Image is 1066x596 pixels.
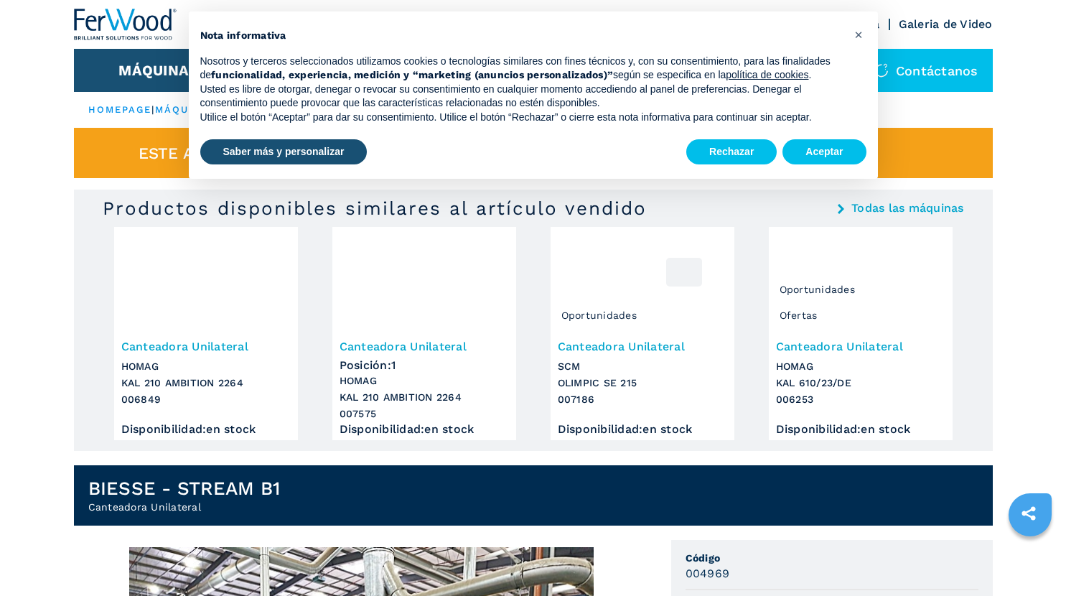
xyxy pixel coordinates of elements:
[551,227,734,440] a: Canteadora Unilateral SCM OLIMPIC SE 215Oportunidades007186Canteadora UnilateralSCMOLIMPIC SE 215...
[854,26,863,43] span: ×
[114,227,298,440] a: Canteadora Unilateral HOMAG KAL 210 AMBITION 2264Canteadora UnilateralHOMAGKAL 210 AMBITION 22640...
[340,355,509,369] div: Posición : 1
[776,304,821,326] span: Ofertas
[155,104,218,115] a: máquinas
[1011,495,1047,531] a: sharethis
[558,338,727,355] h3: Canteadora Unilateral
[860,49,993,92] div: Contáctanos
[851,202,964,214] a: Todas las máquinas
[200,83,843,111] p: Usted es libre de otorgar, denegar o revocar su consentimiento en cualquier momento accediendo al...
[103,197,647,220] h3: Productos disponibles similares al artículo vendido
[74,9,177,40] img: Ferwood
[151,104,154,115] span: |
[118,62,198,79] button: Máquinas
[200,139,368,165] button: Saber más y personalizar
[848,23,871,46] button: Cerrar esta nota informativa
[121,338,291,355] h3: Canteadora Unilateral
[899,17,993,31] a: Galeria de Video
[340,426,509,433] div: Disponibilidad : en stock
[558,426,727,433] div: Disponibilidad : en stock
[88,477,281,500] h1: BIESSE - STREAM B1
[769,227,953,440] a: Canteadora Unilateral HOMAG KAL 610/23/DEOfertasOportunidadesCanteadora UnilateralHOMAGKAL 610/23...
[726,69,808,80] a: política de cookies
[776,338,945,355] h3: Canteadora Unilateral
[776,358,945,408] h3: HOMAG KAL 610/23/DE 006253
[558,304,640,326] span: Oportunidades
[139,145,408,162] span: Este artículo ya está vendido
[686,551,978,565] span: Código
[88,500,281,514] h2: Canteadora Unilateral
[332,227,516,440] a: Canteadora Unilateral HOMAG KAL 210 AMBITION 2264Canteadora UnilateralPosición:1HOMAGKAL 210 AMBI...
[121,358,291,408] h3: HOMAG KAL 210 AMBITION 2264 006849
[200,111,843,125] p: Utilice el botón “Aceptar” para dar su consentimiento. Utilice el botón “Rechazar” o cierre esta ...
[200,55,843,83] p: Nosotros y terceros seleccionados utilizamos cookies o tecnologías similares con fines técnicos y...
[782,139,866,165] button: Aceptar
[340,338,509,355] h3: Canteadora Unilateral
[776,279,859,300] span: Oportunidades
[558,358,727,408] h3: SCM OLIMPIC SE 215 007186
[340,373,509,422] h3: HOMAG KAL 210 AMBITION 2264 007575
[211,69,613,80] strong: funcionalidad, experiencia, medición y “marketing (anuncios personalizados)”
[686,565,730,582] h3: 004969
[776,426,945,433] div: Disponibilidad : en stock
[686,139,777,165] button: Rechazar
[1005,531,1055,585] iframe: Chat
[200,29,843,43] h2: Nota informativa
[88,104,152,115] a: HOMEPAGE
[121,426,291,433] div: Disponibilidad : en stock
